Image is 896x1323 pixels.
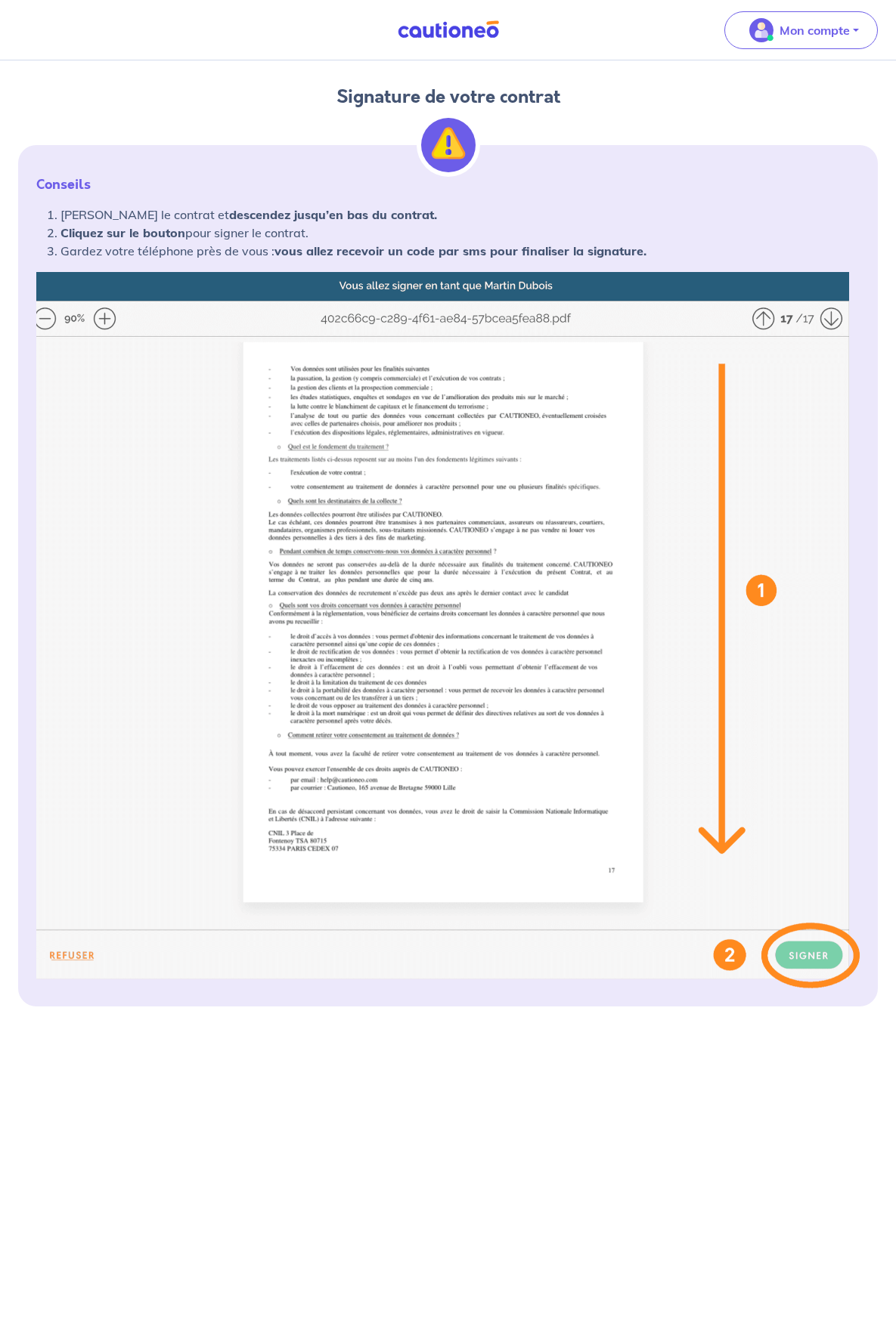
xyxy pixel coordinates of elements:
li: [PERSON_NAME] le contrat et [60,206,860,224]
h4: Signature de votre contrat [18,85,878,109]
p: Conseils [36,175,860,193]
strong: Cliquez sur le bouton [60,225,185,240]
li: pour signer le contrat. [60,224,860,242]
strong: descendez jusqu’en bas du contrat. [229,207,437,222]
img: Cautioneo [392,20,505,39]
strong: vous allez recevoir un code par sms pour finaliser la signature. [274,243,646,258]
button: illu_account_valid_menu.svgMon compte [724,11,878,49]
p: Mon compte [780,21,850,39]
img: illu_alert.svg [421,118,476,172]
img: illu_account_valid_menu.svg [749,18,774,42]
li: Gardez votre téléphone près de vous : [60,242,860,260]
img: sign-contract.png [36,272,860,988]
